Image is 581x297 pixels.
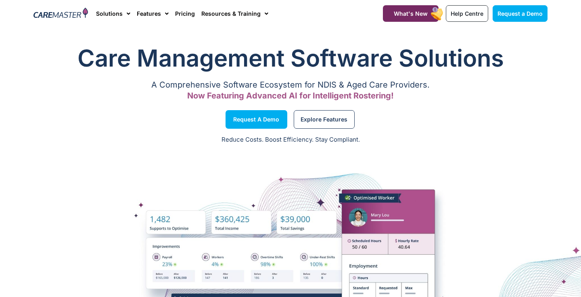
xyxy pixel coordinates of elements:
h1: Care Management Software Solutions [33,42,548,74]
span: Request a Demo [233,117,279,121]
p: Reduce Costs. Boost Efficiency. Stay Compliant. [5,135,576,144]
a: Request a Demo [226,110,287,129]
a: Explore Features [294,110,355,129]
span: Help Centre [451,10,483,17]
p: A Comprehensive Software Ecosystem for NDIS & Aged Care Providers. [33,82,548,88]
span: Request a Demo [497,10,543,17]
span: What's New [394,10,428,17]
span: Now Featuring Advanced AI for Intelligent Rostering! [187,91,394,100]
span: Explore Features [301,117,347,121]
img: CareMaster Logo [33,8,88,20]
a: Request a Demo [493,5,548,22]
a: What's New [383,5,439,22]
a: Help Centre [446,5,488,22]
